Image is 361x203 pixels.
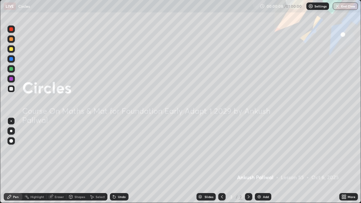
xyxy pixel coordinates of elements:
[6,4,14,9] p: LIVE
[30,195,44,198] div: Highlight
[205,195,213,198] div: Slides
[314,5,327,8] p: Settings
[118,195,126,198] div: Undo
[96,195,105,198] div: Select
[257,194,262,199] img: add-slide-button
[18,4,30,9] p: Circles
[263,195,269,198] div: Add
[333,2,358,10] button: End Class
[236,195,237,199] div: /
[13,195,19,198] div: Pen
[335,4,340,9] img: end-class-cross
[308,4,313,9] img: class-settings-icons
[55,195,64,198] div: Eraser
[228,195,234,199] div: 2
[239,194,242,200] div: 2
[348,195,355,198] div: More
[74,195,85,198] div: Shapes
